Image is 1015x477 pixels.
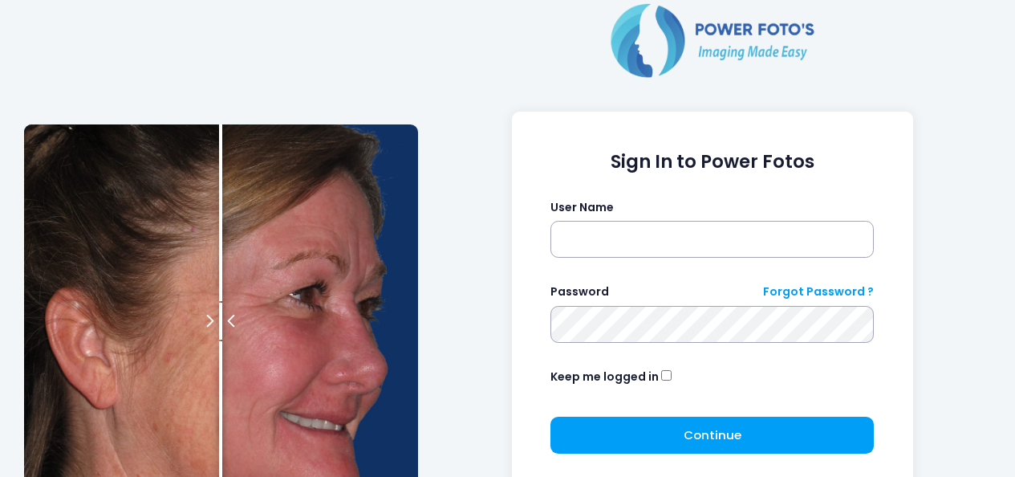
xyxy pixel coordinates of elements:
label: Password [550,283,609,300]
label: Keep me logged in [550,369,659,385]
h1: Sign In to Power Fotos [550,151,874,173]
span: Continue [684,426,741,443]
a: Forgot Password ? [763,283,874,300]
button: Continue [550,417,874,454]
label: User Name [550,199,614,216]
